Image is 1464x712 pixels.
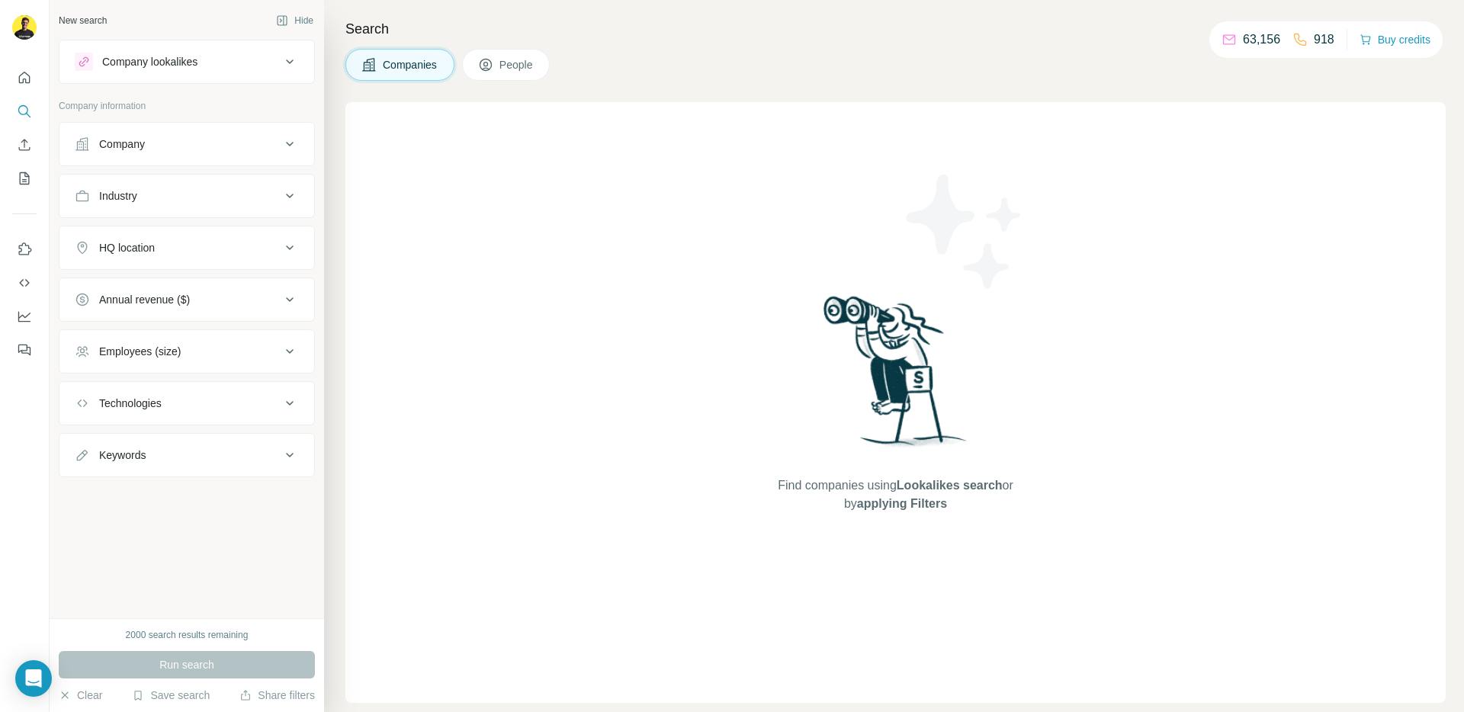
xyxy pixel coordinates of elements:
[12,236,37,263] button: Use Surfe on LinkedIn
[896,163,1033,300] img: Surfe Illustration - Stars
[99,292,190,307] div: Annual revenue ($)
[897,479,1003,492] span: Lookalikes search
[59,385,314,422] button: Technologies
[99,240,155,255] div: HQ location
[59,43,314,80] button: Company lookalikes
[12,165,37,192] button: My lists
[99,188,137,204] div: Industry
[99,344,181,359] div: Employees (size)
[59,281,314,318] button: Annual revenue ($)
[383,57,438,72] span: Companies
[102,54,197,69] div: Company lookalikes
[132,688,210,703] button: Save search
[265,9,324,32] button: Hide
[99,447,146,463] div: Keywords
[59,126,314,162] button: Company
[59,229,314,266] button: HQ location
[345,18,1446,40] h4: Search
[817,292,975,462] img: Surfe Illustration - Woman searching with binoculars
[126,628,249,642] div: 2000 search results remaining
[857,497,947,510] span: applying Filters
[59,99,315,113] p: Company information
[1314,30,1334,49] p: 918
[59,333,314,370] button: Employees (size)
[12,98,37,125] button: Search
[59,688,102,703] button: Clear
[773,476,1017,513] span: Find companies using or by
[12,336,37,364] button: Feedback
[15,660,52,697] div: Open Intercom Messenger
[59,437,314,473] button: Keywords
[239,688,315,703] button: Share filters
[99,396,162,411] div: Technologies
[59,14,107,27] div: New search
[59,178,314,214] button: Industry
[12,15,37,40] img: Avatar
[12,131,37,159] button: Enrich CSV
[12,269,37,297] button: Use Surfe API
[12,64,37,91] button: Quick start
[499,57,535,72] span: People
[12,303,37,330] button: Dashboard
[1243,30,1280,49] p: 63,156
[1360,29,1430,50] button: Buy credits
[99,136,145,152] div: Company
